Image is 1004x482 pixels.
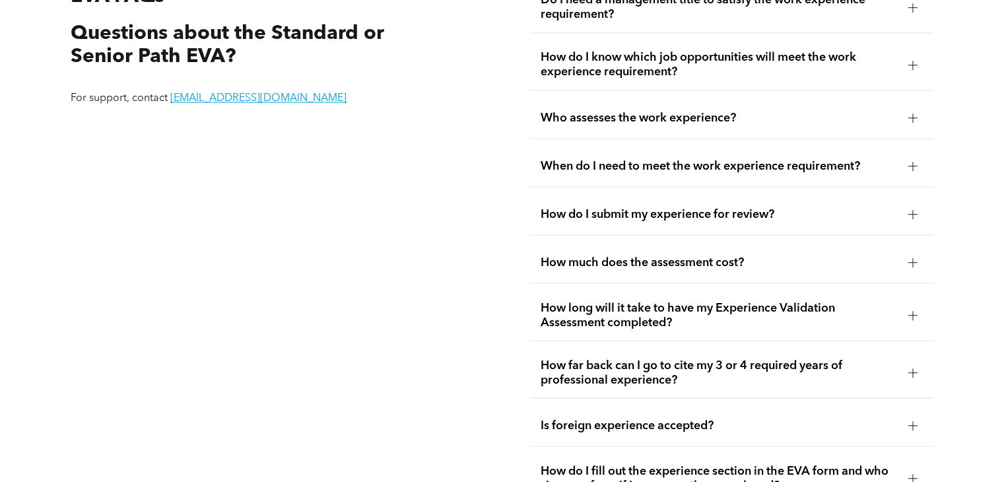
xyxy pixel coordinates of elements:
span: Is foreign experience accepted? [541,418,897,432]
span: How far back can I go to cite my 3 or 4 required years of professional experience? [541,358,897,387]
span: How long will it take to have my Experience Validation Assessment completed? [541,300,897,329]
span: How much does the assessment cost? [541,255,897,269]
span: How do I know which job opportunities will meet the work experience requirement? [541,50,897,79]
span: When do I need to meet the work experience requirement? [541,158,897,173]
span: For support, contact [71,93,168,104]
span: Questions about the Standard or Senior Path EVA? [71,24,384,67]
span: Who assesses the work experience? [541,110,897,125]
a: [EMAIL_ADDRESS][DOMAIN_NAME] [170,93,347,104]
span: How do I submit my experience for review? [541,207,897,221]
